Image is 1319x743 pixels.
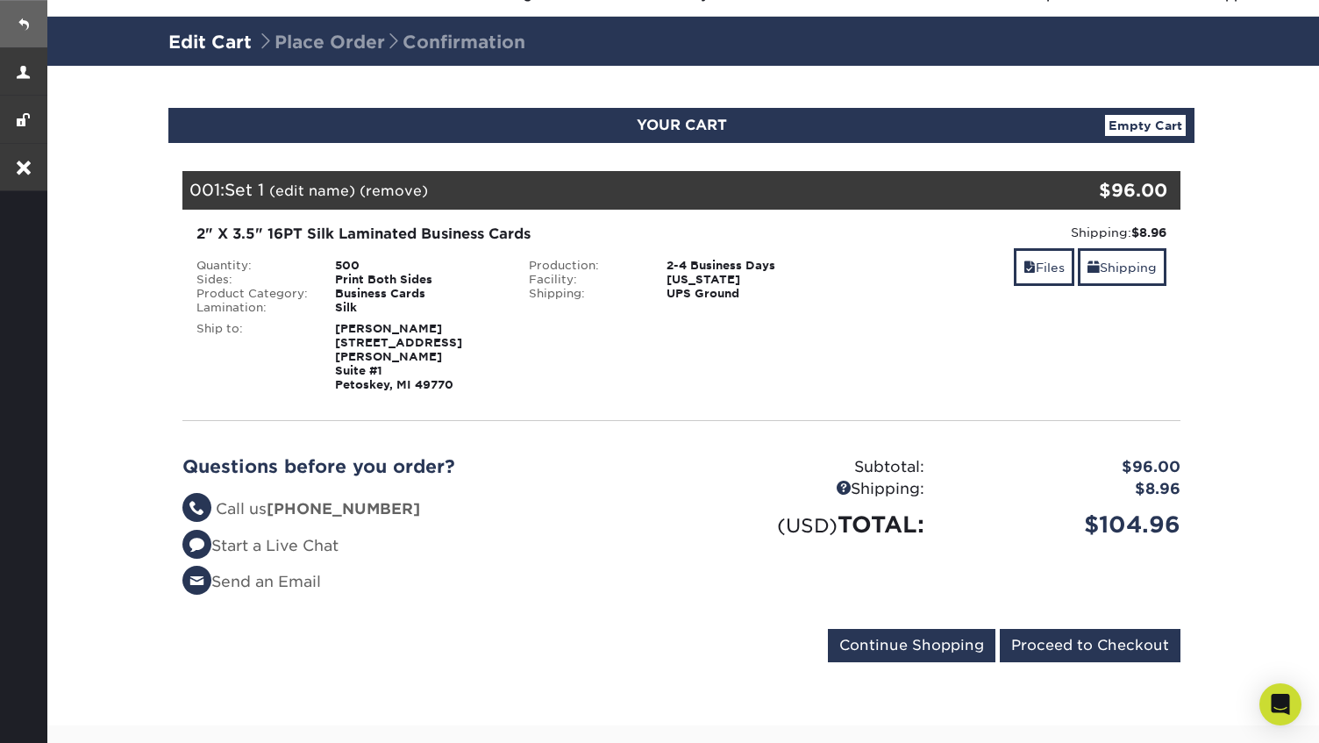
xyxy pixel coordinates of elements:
[182,171,1014,210] div: 001:
[360,182,428,199] a: (remove)
[1087,261,1100,275] span: shipping
[182,498,668,521] li: Call us
[183,322,322,392] div: Ship to:
[938,508,1194,541] div: $104.96
[225,180,264,199] span: Set 1
[1023,261,1036,275] span: files
[1014,177,1167,204] div: $96.00
[1105,115,1186,136] a: Empty Cart
[637,117,727,133] span: YOUR CART
[196,224,834,245] div: 2" X 3.5" 16PT Silk Laminated Business Cards
[653,273,847,287] div: [US_STATE]
[322,273,516,287] div: Print Both Sides
[516,273,654,287] div: Facility:
[257,32,525,53] span: Place Order Confirmation
[182,537,339,554] a: Start a Live Chat
[681,456,938,479] div: Subtotal:
[653,287,847,301] div: UPS Ground
[938,478,1194,501] div: $8.96
[1259,683,1301,725] div: Open Intercom Messenger
[322,259,516,273] div: 500
[938,456,1194,479] div: $96.00
[183,301,322,315] div: Lamination:
[1014,248,1074,286] a: Files
[516,287,654,301] div: Shipping:
[322,287,516,301] div: Business Cards
[269,182,355,199] a: (edit name)
[1078,248,1166,286] a: Shipping
[653,259,847,273] div: 2-4 Business Days
[828,629,995,662] input: Continue Shopping
[777,514,838,537] small: (USD)
[1000,629,1180,662] input: Proceed to Checkout
[182,573,321,590] a: Send an Email
[182,456,668,477] h2: Questions before you order?
[267,500,420,518] strong: [PHONE_NUMBER]
[183,259,322,273] div: Quantity:
[516,259,654,273] div: Production:
[322,301,516,315] div: Silk
[681,478,938,501] div: Shipping:
[183,273,322,287] div: Sides:
[4,689,149,737] iframe: Google Customer Reviews
[860,224,1166,241] div: Shipping:
[168,32,252,53] a: Edit Cart
[183,287,322,301] div: Product Category:
[1131,225,1166,239] strong: $8.96
[681,508,938,541] div: TOTAL:
[335,322,462,391] strong: [PERSON_NAME] [STREET_ADDRESS][PERSON_NAME] Suite #1 Petoskey, MI 49770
